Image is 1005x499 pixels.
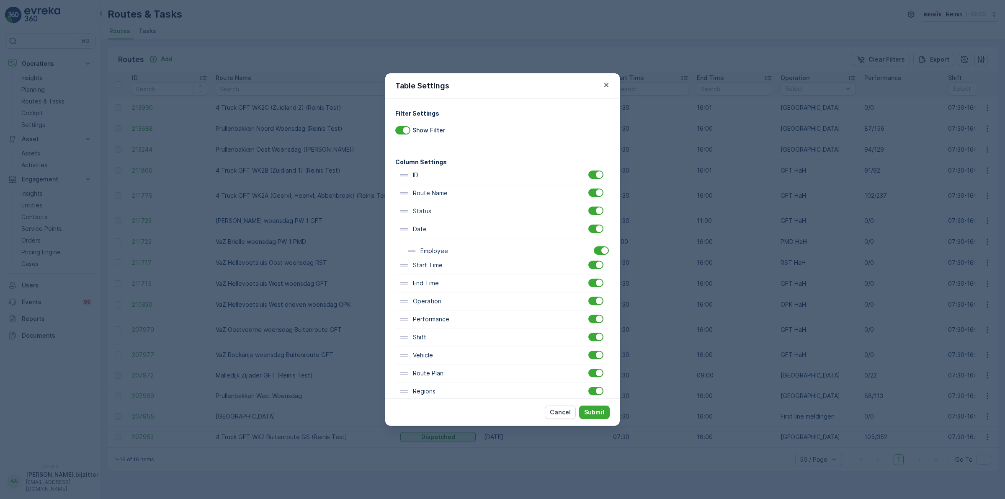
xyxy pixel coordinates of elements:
[584,408,605,416] p: Submit
[395,80,449,92] p: Table Settings
[545,406,576,419] button: Cancel
[550,408,571,416] p: Cancel
[579,406,610,419] button: Submit
[395,158,610,166] h4: Column Settings
[395,109,610,118] h4: Filter Settings
[412,126,445,134] p: Show Filter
